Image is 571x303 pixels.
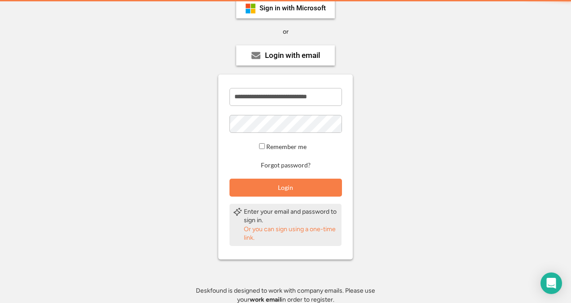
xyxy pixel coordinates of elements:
[244,225,338,242] div: Or you can sign using a one-time link.
[283,27,289,36] div: or
[244,207,338,225] div: Enter your email and password to sign in.
[245,3,256,14] img: ms-symbollockup_mssymbol_19.png
[266,143,307,150] label: Remember me
[260,5,326,12] div: Sign in with Microsoft
[265,52,320,59] div: Login with email
[541,272,562,294] div: Open Intercom Messenger
[229,179,342,197] button: Login
[260,161,312,170] button: Forgot password?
